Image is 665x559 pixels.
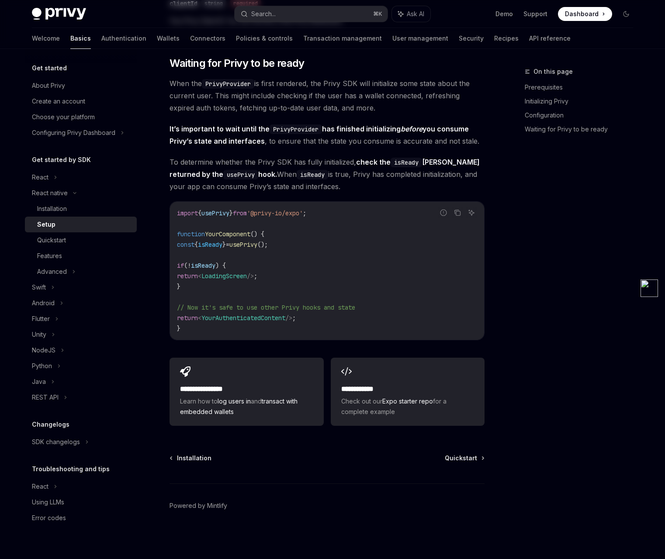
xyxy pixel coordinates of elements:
button: Ask AI [466,207,477,218]
div: Error codes [32,513,66,523]
h5: Changelogs [32,419,69,430]
span: { [194,241,198,248]
span: from [233,209,247,217]
button: Search...⌘K [235,6,388,22]
span: YourAuthenticatedContent [201,314,285,322]
span: = [226,241,229,248]
div: Using LLMs [32,497,64,507]
a: Waiting for Privy to be ready [525,122,640,136]
code: PrivyProvider [202,79,254,89]
span: return [177,314,198,322]
button: Ask AI [392,6,430,22]
div: Swift [32,282,46,293]
div: Create an account [32,96,85,107]
button: Toggle dark mode [619,7,633,21]
span: isReady [191,262,215,269]
span: /> [247,272,254,280]
a: User management [392,28,448,49]
a: Transaction management [303,28,382,49]
span: Quickstart [445,454,477,462]
h5: Get started by SDK [32,155,91,165]
span: YourComponent [205,230,250,238]
img: dark logo [32,8,86,20]
em: before [401,124,423,133]
a: Create an account [25,93,137,109]
div: REST API [32,392,59,403]
span: } [177,283,180,290]
div: Python [32,361,52,371]
span: } [177,324,180,332]
span: () { [250,230,264,238]
span: Waiting for Privy to be ready [170,56,305,70]
a: Welcome [32,28,60,49]
a: Prerequisites [525,80,640,94]
a: Installation [25,201,137,217]
a: Support [523,10,547,18]
a: Installation [170,454,211,462]
span: } [222,241,226,248]
span: // Now it's safe to use other Privy hooks and state [177,304,355,311]
a: log users in [218,397,251,405]
a: Authentication [101,28,146,49]
span: Ask AI [407,10,424,18]
span: ; [303,209,306,217]
span: ! [187,262,191,269]
a: Initializing Privy [525,94,640,108]
span: '@privy-io/expo' [247,209,303,217]
span: < [198,314,201,322]
span: When the is first rendered, the Privy SDK will initialize some state about the current user. This... [170,77,485,114]
div: Choose your platform [32,112,95,122]
div: Java [32,376,46,387]
code: isReady [391,158,422,167]
div: Installation [37,204,67,214]
div: Configuring Privy Dashboard [32,128,115,138]
span: { [198,209,201,217]
span: usePrivy [229,241,257,248]
div: Unity [32,329,46,340]
span: ) { [215,262,226,269]
a: Dashboard [558,7,612,21]
h5: Get started [32,63,67,73]
a: Error codes [25,510,137,526]
span: Learn how to and [180,396,313,417]
code: PrivyProvider [270,124,322,134]
a: API reference [529,28,571,49]
span: ⌘ K [373,10,382,17]
a: Using LLMs [25,494,137,510]
div: Setup [37,219,55,230]
span: ; [292,314,296,322]
div: Android [32,298,55,308]
a: Wallets [157,28,180,49]
div: Advanced [37,266,67,277]
span: function [177,230,205,238]
div: Search... [251,9,276,19]
div: NodeJS [32,345,55,355]
code: usePrivy [223,170,258,179]
span: Installation [177,454,211,462]
span: return [177,272,198,280]
a: Features [25,248,137,264]
span: LoadingScreen [201,272,247,280]
a: Setup [25,217,137,232]
h5: Troubleshooting and tips [32,464,110,474]
span: usePrivy [201,209,229,217]
span: < [198,272,201,280]
a: Configuration [525,108,640,122]
code: isReady [297,170,328,179]
a: Expo starter repo [382,397,433,405]
span: import [177,209,198,217]
a: Quickstart [25,232,137,248]
a: Demo [495,10,513,18]
a: About Privy [25,78,137,93]
div: Features [37,251,62,261]
span: } [229,209,233,217]
span: const [177,241,194,248]
a: **** **** **Check out ourExpo starter repofor a complete example [331,358,485,426]
button: Copy the contents from the code block [452,207,463,218]
span: Dashboard [565,10,599,18]
a: Choose your platform [25,109,137,125]
span: , to ensure that the state you consume is accurate and not stale. [170,123,485,147]
a: Connectors [190,28,225,49]
a: Basics [70,28,91,49]
div: Quickstart [37,235,66,245]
